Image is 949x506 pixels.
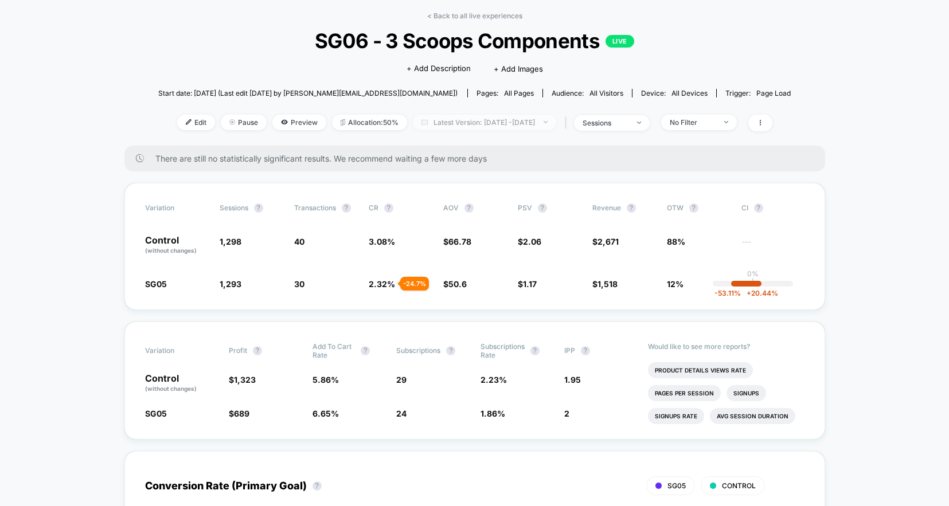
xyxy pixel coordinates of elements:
[332,115,407,130] span: Allocation: 50%
[648,342,804,351] p: Would like to see more reports?
[313,375,339,385] span: 5.86 %
[504,89,534,97] span: all pages
[155,154,802,163] span: There are still no statistically significant results. We recommend waiting a few more days
[145,342,208,359] span: Variation
[523,279,537,289] span: 1.17
[145,279,167,289] span: SG05
[592,279,618,289] span: $
[589,89,623,97] span: All Visitors
[724,121,728,123] img: end
[384,203,393,213] button: ?
[443,279,467,289] span: $
[597,279,618,289] span: 1,518
[710,408,795,424] li: Avg Session Duration
[272,115,326,130] span: Preview
[413,115,556,130] span: Latest Version: [DATE] - [DATE]
[158,89,458,97] span: Start date: [DATE] (Last edit [DATE] by [PERSON_NAME][EMAIL_ADDRESS][DOMAIN_NAME])
[294,279,304,289] span: 30
[627,203,636,213] button: ?
[518,203,532,212] span: PSV
[421,119,428,125] img: calendar
[538,203,547,213] button: ?
[564,375,581,385] span: 1.95
[564,346,575,355] span: IPP
[220,237,241,246] span: 1,298
[464,203,474,213] button: ?
[667,279,684,289] span: 12%
[145,374,217,393] p: Control
[396,346,440,355] span: Subscriptions
[145,385,197,392] span: (without changes)
[145,247,197,254] span: (without changes)
[648,408,704,424] li: Signups Rate
[229,119,235,125] img: end
[221,115,267,130] span: Pause
[523,237,541,246] span: 2.06
[234,409,249,418] span: 689
[747,269,759,278] p: 0%
[581,346,590,355] button: ?
[552,89,623,97] div: Audience:
[481,409,505,418] span: 1.86 %
[229,409,249,418] span: $
[667,481,686,490] span: SG05
[313,342,355,359] span: Add To Cart Rate
[145,203,208,213] span: Variation
[396,409,407,418] span: 24
[407,63,471,74] span: + Add Description
[427,11,522,20] a: < Back to all live experiences
[177,115,215,130] span: Edit
[714,289,741,297] span: -53.11 %
[752,278,754,287] p: |
[606,35,634,48] p: LIVE
[254,203,263,213] button: ?
[592,237,619,246] span: $
[637,121,641,124] img: end
[689,203,698,213] button: ?
[754,203,763,213] button: ?
[530,346,540,355] button: ?
[725,89,791,97] div: Trigger:
[481,375,507,385] span: 2.23 %
[186,119,192,125] img: edit
[396,375,407,385] span: 29
[477,89,534,97] div: Pages:
[145,409,167,418] span: SG05
[145,236,208,255] p: Control
[632,89,716,97] span: Device:
[342,203,351,213] button: ?
[443,237,471,246] span: $
[341,119,345,125] img: rebalance
[481,342,525,359] span: Subscriptions Rate
[443,203,459,212] span: AOV
[741,203,804,213] span: CI
[667,203,730,213] span: OTW
[741,238,804,255] span: ---
[544,121,548,123] img: end
[562,115,574,131] span: |
[671,89,708,97] span: all devices
[722,481,756,490] span: CONTROL
[518,279,537,289] span: $
[747,289,751,297] span: +
[741,289,778,297] span: 20.44 %
[294,237,304,246] span: 40
[648,385,721,401] li: Pages Per Session
[369,203,378,212] span: CR
[756,89,791,97] span: Page Load
[583,119,628,127] div: sessions
[670,118,716,127] div: No Filter
[597,237,619,246] span: 2,671
[220,279,241,289] span: 1,293
[494,64,543,73] span: + Add Images
[727,385,766,401] li: Signups
[220,203,248,212] span: Sessions
[667,237,685,246] span: 88%
[229,346,247,355] span: Profit
[313,409,339,418] span: 6.65 %
[190,29,759,53] span: SG06 - 3 Scoops Components
[253,346,262,355] button: ?
[648,362,753,378] li: Product Details Views Rate
[448,237,471,246] span: 66.78
[592,203,621,212] span: Revenue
